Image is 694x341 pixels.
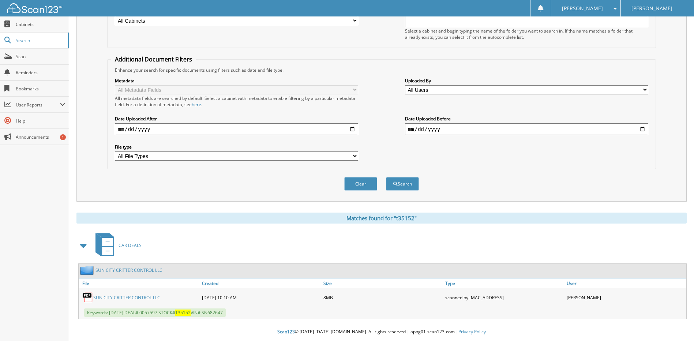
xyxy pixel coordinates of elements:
button: Clear [344,177,377,191]
label: Date Uploaded After [115,116,358,122]
label: Metadata [115,78,358,84]
label: Date Uploaded Before [405,116,648,122]
a: Type [443,278,565,288]
div: Matches found for "t35152" [76,213,687,224]
div: © [DATE]-[DATE] [DOMAIN_NAME]. All rights reserved | appg01-scan123-com | [69,323,694,341]
button: Search [386,177,419,191]
a: Privacy Policy [458,329,486,335]
a: File [79,278,200,288]
div: Select a cabinet and begin typing the name of the folder you want to search in. If the name match... [405,28,648,40]
span: Scan123 [277,329,295,335]
span: Announcements [16,134,65,140]
div: All metadata fields are searched by default. Select a cabinet with metadata to enable filtering b... [115,95,358,108]
label: Uploaded By [405,78,648,84]
img: PDF.png [82,292,93,303]
div: 1 [60,134,66,140]
div: scanned by [MAC_ADDRESS] [443,290,565,305]
a: SUN CITY CRITTER CONTROL LLC [95,267,162,273]
span: Bookmarks [16,86,65,92]
span: Cabinets [16,21,65,27]
span: Scan [16,53,65,60]
div: [DATE] 10:10 AM [200,290,322,305]
a: CAR DEALS [91,231,142,260]
input: end [405,123,648,135]
span: [PERSON_NAME] [562,6,603,11]
span: Reminders [16,70,65,76]
span: Search [16,37,64,44]
iframe: Chat Widget [657,306,694,341]
a: Size [322,278,443,288]
input: start [115,123,358,135]
div: [PERSON_NAME] [565,290,686,305]
a: User [565,278,686,288]
span: [PERSON_NAME] [631,6,672,11]
div: Enhance your search for specific documents using filters such as date and file type. [111,67,652,73]
legend: Additional Document Filters [111,55,196,63]
div: 8MB [322,290,443,305]
img: folder2.png [80,266,95,275]
span: Keywords: [DATE] DEAL# 0057597 STOCK# VIN# SN682647 [84,308,226,317]
span: T35152 [175,310,191,316]
img: scan123-logo-white.svg [7,3,62,13]
span: User Reports [16,102,60,108]
label: File type [115,144,358,150]
a: SUN CITY CRITTER CONTROL LLC [93,295,160,301]
a: here [192,101,201,108]
a: Created [200,278,322,288]
span: CAR DEALS [119,242,142,248]
span: Help [16,118,65,124]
